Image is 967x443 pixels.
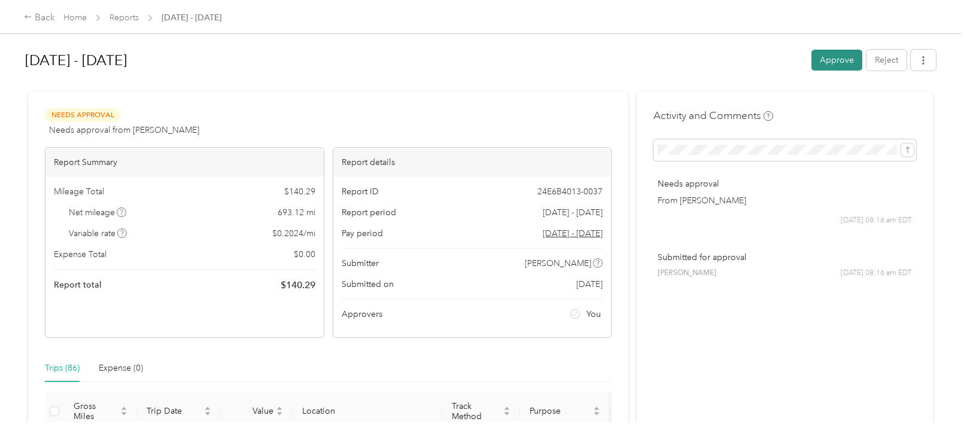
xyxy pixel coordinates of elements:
[342,185,379,198] span: Report ID
[658,268,716,279] span: [PERSON_NAME]
[272,227,315,240] span: $ 0.2024 / mi
[841,215,912,226] span: [DATE] 08:16 am EDT
[333,148,612,177] div: Report details
[658,194,912,207] p: From [PERSON_NAME]
[276,410,283,417] span: caret-down
[525,257,591,270] span: [PERSON_NAME]
[162,11,221,24] span: [DATE] - [DATE]
[278,206,315,219] span: 693.12 mi
[230,406,273,416] span: Value
[841,268,912,279] span: [DATE] 08:16 am EDT
[276,405,283,412] span: caret-up
[342,308,382,320] span: Approvers
[658,251,912,264] p: Submitted for approval
[530,406,591,416] span: Purpose
[74,401,118,421] span: Gross Miles
[54,279,102,291] span: Report total
[63,13,87,23] a: Home
[204,405,211,412] span: caret-up
[54,248,107,261] span: Expense Total
[342,206,396,219] span: Report period
[69,206,127,219] span: Net mileage
[537,185,603,198] span: 24E6B4013-0037
[342,227,383,240] span: Pay period
[543,206,603,219] span: [DATE] - [DATE]
[576,278,603,291] span: [DATE]
[503,405,510,412] span: caret-up
[342,257,379,270] span: Submitter
[593,410,600,417] span: caret-down
[586,308,601,320] span: You
[25,46,803,75] h1: Aug 1 - 31, 2025
[284,185,315,198] span: $ 140.29
[653,108,773,123] h4: Activity and Comments
[442,392,520,432] th: Track Method
[658,178,912,190] p: Needs approval
[64,392,137,432] th: Gross Miles
[147,406,202,416] span: Trip Date
[293,392,442,432] th: Location
[593,405,600,412] span: caret-up
[342,278,394,291] span: Submitted on
[120,410,127,417] span: caret-down
[900,376,967,443] iframe: Everlance-gr Chat Button Frame
[221,392,293,432] th: Value
[54,185,104,198] span: Mileage Total
[45,108,120,122] span: Needs Approval
[45,148,324,177] div: Report Summary
[503,410,510,417] span: caret-down
[452,401,501,421] span: Track Method
[99,362,143,375] div: Expense (0)
[120,405,127,412] span: caret-up
[543,227,603,240] span: Go to pay period
[24,11,55,25] div: Back
[866,50,907,71] button: Reject
[45,362,80,375] div: Trips (86)
[110,13,139,23] a: Reports
[49,124,199,136] span: Needs approval from [PERSON_NAME]
[520,392,610,432] th: Purpose
[204,410,211,417] span: caret-down
[137,392,221,432] th: Trip Date
[69,227,127,240] span: Variable rate
[294,248,315,261] span: $ 0.00
[811,50,862,71] button: Approve
[281,278,315,292] span: $ 140.29
[610,392,655,432] th: Notes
